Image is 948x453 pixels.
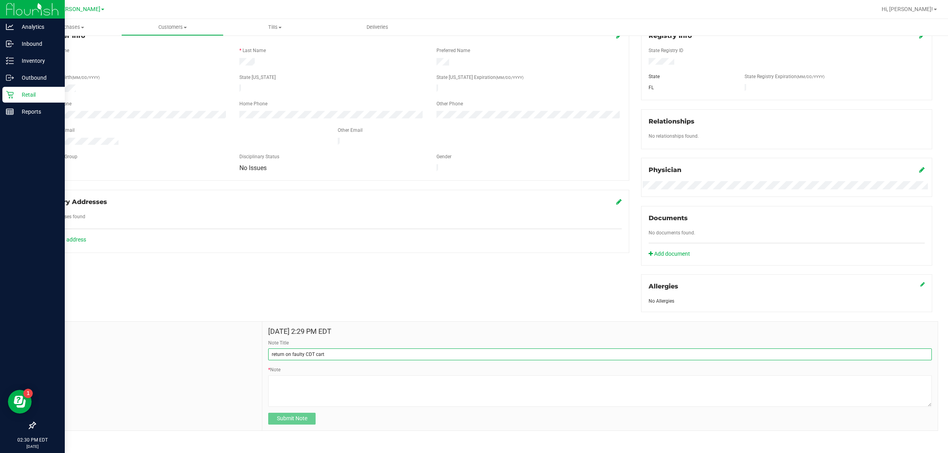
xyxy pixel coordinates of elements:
[436,74,523,81] label: State [US_STATE] Expiration
[268,366,280,373] label: Note
[649,133,699,140] label: No relationships found.
[224,24,325,31] span: Tills
[57,6,100,13] span: [PERSON_NAME]
[224,19,326,36] a: Tills
[6,91,14,99] inline-svg: Retail
[649,214,688,222] span: Documents
[14,90,61,99] p: Retail
[41,328,256,337] span: Notes
[797,75,824,79] span: (MM/DD/YYYY)
[326,19,429,36] a: Deliveries
[239,164,267,172] span: No Issues
[436,47,470,54] label: Preferred Name
[239,153,279,160] label: Disciplinary Status
[23,389,33,398] iframe: Resource center unread badge
[649,166,681,174] span: Physician
[643,84,739,91] div: FL
[436,153,451,160] label: Gender
[14,107,61,116] p: Reports
[649,47,683,54] label: State Registry ID
[6,108,14,116] inline-svg: Reports
[239,74,276,81] label: State [US_STATE]
[122,24,223,31] span: Customers
[745,73,824,80] label: State Registry Expiration
[6,57,14,65] inline-svg: Inventory
[14,56,61,66] p: Inventory
[436,100,463,107] label: Other Phone
[6,74,14,82] inline-svg: Outbound
[649,298,925,305] div: No Allergies
[14,39,61,49] p: Inbound
[277,415,307,421] span: Submit Note
[338,127,363,134] label: Other Email
[14,22,61,32] p: Analytics
[649,283,678,290] span: Allergies
[268,328,932,335] h4: [DATE] 2:29 PM EDT
[121,19,224,36] a: Customers
[643,73,739,80] div: State
[14,73,61,82] p: Outbound
[239,100,267,107] label: Home Phone
[45,74,100,81] label: Date of Birth
[882,6,933,12] span: Hi, [PERSON_NAME]!
[6,23,14,31] inline-svg: Analytics
[42,198,107,206] span: Delivery Addresses
[19,24,121,31] span: Purchases
[72,75,100,80] span: (MM/DD/YYYY)
[268,339,289,346] label: Note Title
[356,24,399,31] span: Deliveries
[4,436,61,444] p: 02:30 PM EDT
[6,40,14,48] inline-svg: Inbound
[243,47,266,54] label: Last Name
[649,250,694,258] a: Add document
[649,230,695,236] span: No documents found.
[268,413,316,425] button: Submit Note
[649,118,694,125] span: Relationships
[4,444,61,449] p: [DATE]
[496,75,523,80] span: (MM/DD/YYYY)
[19,19,121,36] a: Purchases
[8,390,32,414] iframe: Resource center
